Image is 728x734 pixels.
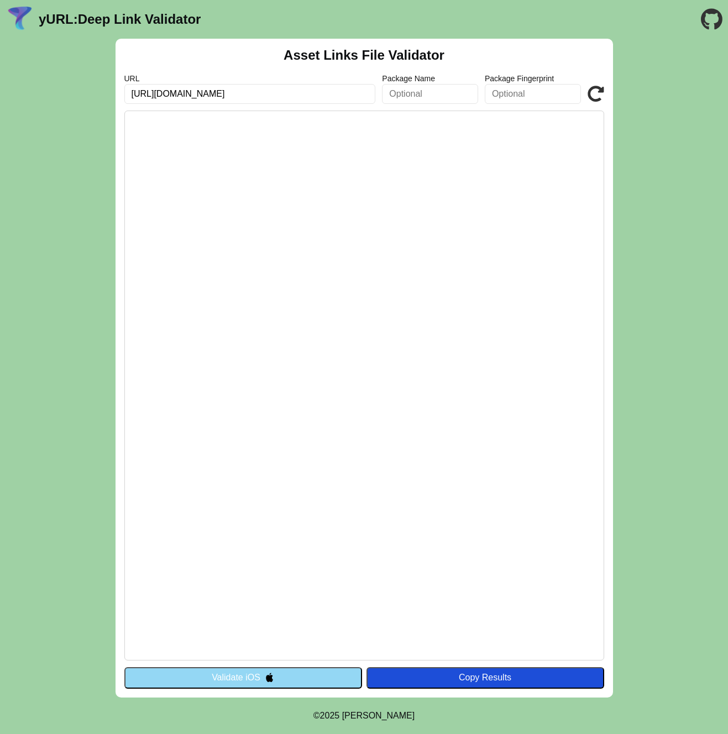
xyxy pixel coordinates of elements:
a: yURL:Deep Link Validator [39,12,201,27]
label: URL [124,74,376,83]
a: Michael Ibragimchayev's Personal Site [342,711,415,720]
label: Package Name [382,74,478,83]
input: Optional [485,84,581,104]
input: Required [124,84,376,104]
img: yURL Logo [6,5,34,34]
span: 2025 [320,711,340,720]
div: Copy Results [372,673,599,683]
img: appleIcon.svg [265,673,274,682]
label: Package Fingerprint [485,74,581,83]
input: Optional [382,84,478,104]
button: Validate iOS [124,667,362,688]
button: Copy Results [366,667,604,688]
footer: © [313,698,415,734]
h2: Asset Links File Validator [284,48,444,63]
